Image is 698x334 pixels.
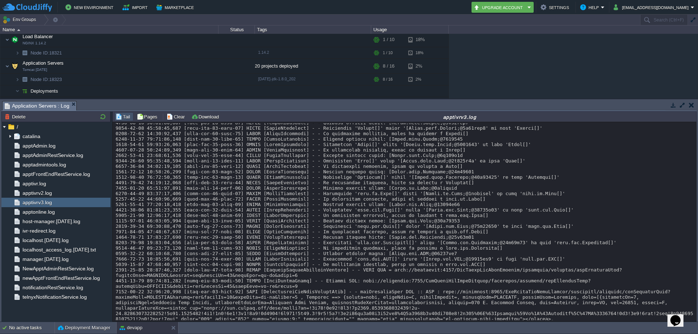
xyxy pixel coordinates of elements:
button: Pages [137,113,160,120]
div: Usage [372,25,448,34]
button: devapp [120,324,143,331]
button: Marketplace [156,3,196,12]
img: AMDAwAAAACH5BAEAAAAALAAAAAABAAEAAAICRAEAOw== [20,74,30,85]
span: Application Servers [22,60,65,66]
span: 18323 [30,76,63,83]
div: 2% [408,74,432,85]
a: Deployments [30,88,59,94]
button: Deployment Manager [58,324,110,331]
a: apptFrontEndRestService.log [21,171,91,177]
img: AMDAwAAAACH5BAEAAAAALAAAAAABAAEAAAICRAEAOw== [24,97,34,108]
img: AMDAwAAAACH5BAEAAAAALAAAAAABAAEAAAICRAEAOw== [20,47,30,59]
button: Settings [541,3,571,12]
img: AMDAwAAAACH5BAEAAAAALAAAAAABAAEAAAICRAEAOw== [10,32,20,47]
a: Load BalancerNGINX 1.14.2 [22,34,54,39]
img: AMDAwAAAACH5BAEAAAAALAAAAAABAAEAAAICRAEAOw== [15,85,20,97]
a: ivr-redirect.log [21,228,57,234]
button: Clear [167,113,187,120]
a: apptivrv2.log [21,190,53,196]
a: / [15,124,19,130]
img: AMDAwAAAACH5BAEAAAAALAAAAAABAAEAAAICRAEAOw== [10,59,20,73]
div: 18% [408,47,432,59]
img: AMDAwAAAACH5BAEAAAAALAAAAAABAAEAAAICRAEAOw== [5,59,9,73]
img: AMDAwAAAACH5BAEAAAAALAAAAAABAAEAAAICRAEAOw== [15,74,20,85]
img: AMDAwAAAACH5BAEAAAAALAAAAAABAAEAAAICRAEAOw== [20,97,24,108]
button: Env Groups [3,15,39,25]
a: Application ServersTomcat [DATE] [22,60,65,66]
img: AMDAwAAAACH5BAEAAAAALAAAAAABAAEAAAICRAEAOw== [5,32,9,47]
a: notificationRestService.log [21,284,84,291]
span: Node ID: [31,77,49,82]
button: Download [191,113,221,120]
a: host-manager.[DATE].log [21,218,81,225]
iframe: chat widget [667,305,691,327]
a: localhost.[DATE].log [21,237,70,244]
div: 8 / 16 [383,59,394,73]
div: 20 projects deployed [255,59,371,73]
a: apptadmintools.log [21,161,67,168]
span: 18321 [30,50,63,56]
a: newApptFrontEndRestService.log [21,275,101,281]
button: [EMAIL_ADDRESS][DOMAIN_NAME] [614,3,691,12]
a: apptAdmin.log [21,142,57,149]
img: AMDAwAAAACH5BAEAAAAALAAAAAABAAEAAAICRAEAOw== [17,29,20,31]
a: Node ID:18321 [30,50,63,56]
button: Import [123,3,150,12]
div: Name [1,25,218,34]
img: AMDAwAAAACH5BAEAAAAALAAAAAABAAEAAAICRAEAOw== [20,85,30,97]
button: Help [580,3,601,12]
span: [DATE]-jdk-1.8.0_202 [258,77,296,81]
div: 18% [408,32,432,47]
button: Tail [116,113,132,120]
div: apptivrv3.log [224,114,695,120]
button: New Environment [65,3,116,12]
a: telnyxNotificationService.log [21,294,88,300]
a: NewApptAdminRestService.log [21,265,95,272]
div: No active tasks [9,322,55,334]
a: manager.[DATE].log [21,256,70,262]
span: Load Balancer [22,33,54,40]
a: Node ID:18323 [30,76,63,83]
div: adminv3.war [255,97,371,108]
img: CloudJiffy [3,3,52,12]
a: apptonline.log [21,209,56,215]
div: 1 / 10 [383,32,394,47]
span: 1.14.2 [258,50,269,55]
span: Tomcat [DATE] [23,68,47,72]
img: AMDAwAAAACH5BAEAAAAALAAAAAABAAEAAAICRAEAOw== [15,47,20,59]
a: apptivrv3.log [21,199,53,206]
button: Upgrade Account [474,3,525,12]
div: Status [219,25,254,34]
div: 2% [408,59,432,73]
a: apptivr.log [21,180,47,187]
div: Tags [255,25,371,34]
span: Node ID: [31,50,49,56]
a: localhost_access_log.[DATE].txt [21,246,97,253]
a: catalina [21,133,41,140]
div: 8 / 16 [383,74,393,85]
a: apptAdminRestService.log [21,152,84,158]
button: Delete [5,113,28,120]
div: 1 / 10 [383,47,393,59]
span: NGINX 1.14.2 [23,41,46,45]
